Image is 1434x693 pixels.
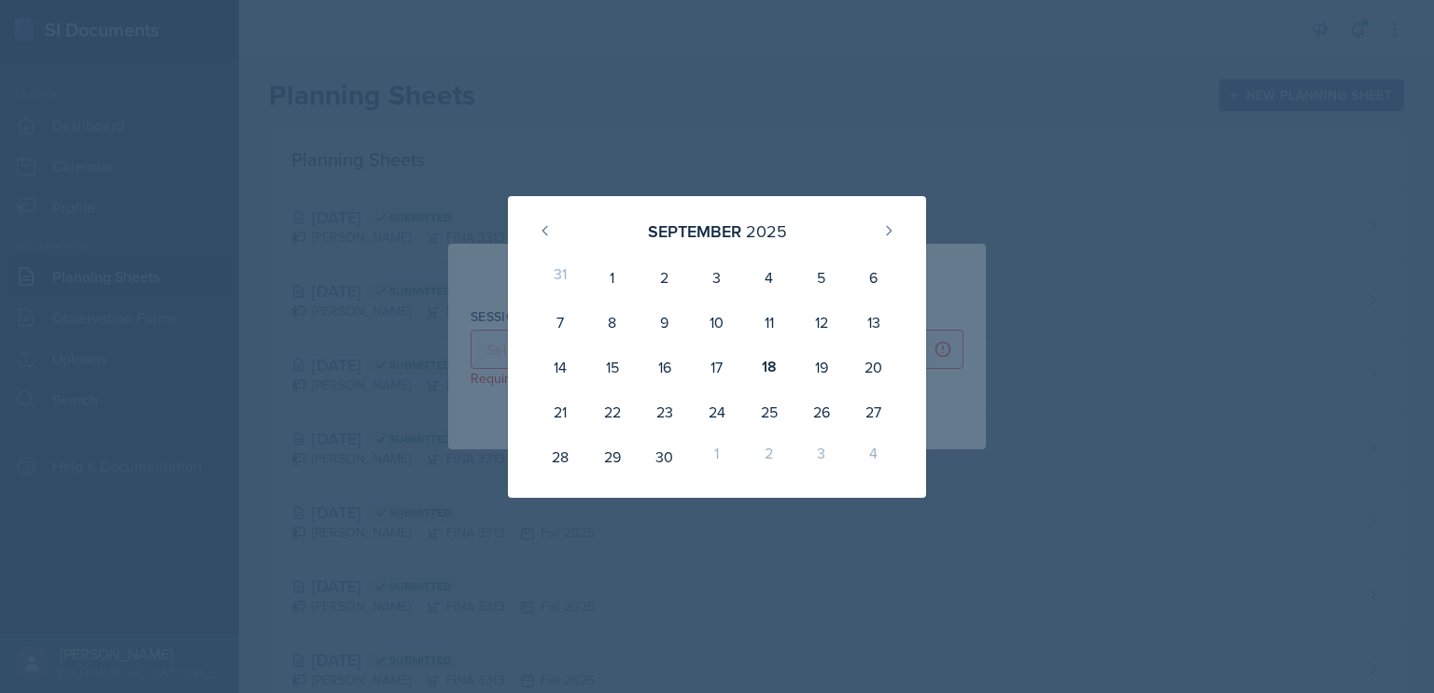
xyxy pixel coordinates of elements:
div: 1 [691,434,743,479]
div: 6 [848,255,900,300]
div: 11 [743,300,795,345]
div: 29 [586,434,639,479]
div: 26 [795,389,848,434]
div: 17 [691,345,743,389]
div: 8 [586,300,639,345]
div: 3 [691,255,743,300]
div: September [648,219,741,244]
div: 13 [848,300,900,345]
div: 4 [848,434,900,479]
div: 24 [691,389,743,434]
div: 31 [534,255,586,300]
div: 18 [743,345,795,389]
div: 19 [795,345,848,389]
div: 23 [639,389,691,434]
div: 20 [848,345,900,389]
div: 27 [848,389,900,434]
div: 14 [534,345,586,389]
div: 15 [586,345,639,389]
div: 4 [743,255,795,300]
div: 22 [586,389,639,434]
div: 10 [691,300,743,345]
div: 7 [534,300,586,345]
div: 30 [639,434,691,479]
div: 21 [534,389,586,434]
div: 16 [639,345,691,389]
div: 12 [795,300,848,345]
div: 2025 [746,219,787,244]
div: 2 [743,434,795,479]
div: 9 [639,300,691,345]
div: 1 [586,255,639,300]
div: 25 [743,389,795,434]
div: 28 [534,434,586,479]
div: 3 [795,434,848,479]
div: 5 [795,255,848,300]
div: 2 [639,255,691,300]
